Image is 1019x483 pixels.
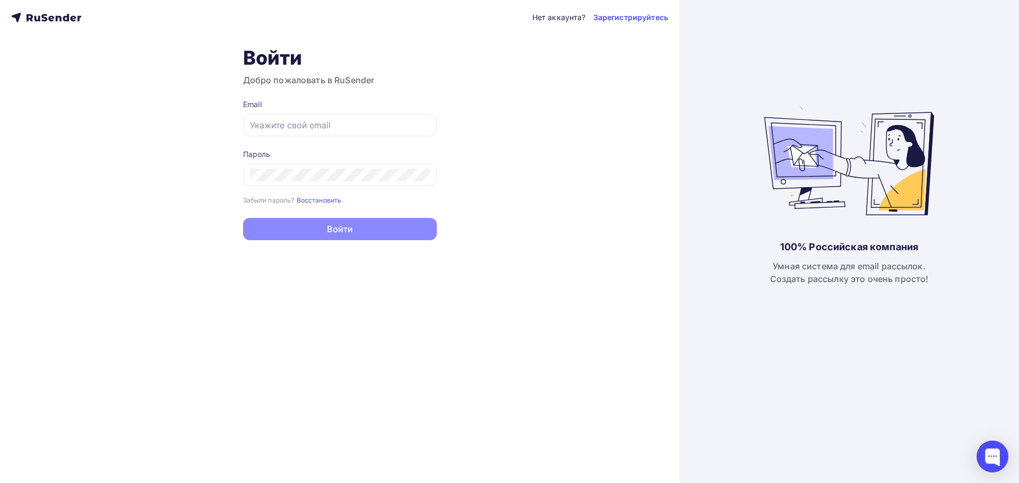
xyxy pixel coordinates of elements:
[243,74,437,86] h3: Добро пожаловать в RuSender
[243,149,437,160] div: Пароль
[243,46,437,69] h1: Войти
[243,196,295,204] small: Забыли пароль?
[297,196,342,204] small: Восстановить
[532,12,586,23] div: Нет аккаунта?
[243,99,437,110] div: Email
[593,12,668,23] a: Зарегистрируйтесь
[770,260,929,285] div: Умная система для email рассылок. Создать рассылку это очень просто!
[250,119,430,131] input: Укажите свой email
[243,218,437,240] button: Войти
[780,241,918,253] div: 100% Российская компания
[297,195,342,204] a: Восстановить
